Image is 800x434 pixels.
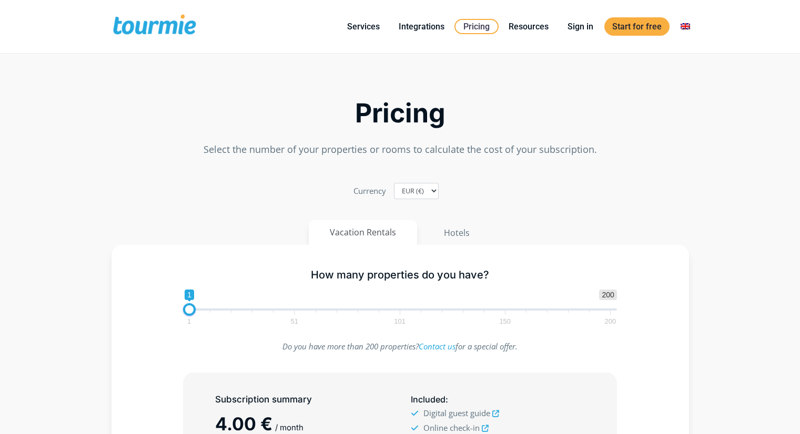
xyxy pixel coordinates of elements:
h5: : [411,393,584,406]
h5: How many properties do you have? [183,268,617,282]
a: Contact us [419,341,455,352]
span: / month [275,422,303,432]
a: Sign in [560,20,601,33]
span: 51 [289,319,300,324]
span: 200 [603,319,618,324]
span: 1 [185,290,194,300]
span: Included [411,394,445,405]
h2: Pricing [112,101,689,126]
span: 150 [498,319,512,324]
a: Start for free [604,17,670,36]
h5: Subscription summary [215,393,389,406]
a: Integrations [391,20,452,33]
p: Select the number of your properties or rooms to calculate the cost of your subscription. [112,142,689,157]
a: Pricing [454,19,499,34]
a: Resources [501,20,556,33]
span: Online check-in [423,422,480,433]
span: Digital guest guide [423,408,490,418]
p: Do you have more than 200 properties? for a special offer. [183,339,617,354]
label: Currency [353,184,386,198]
button: Hotels [422,220,491,245]
span: 200 [599,290,616,300]
button: Vacation Rentals [309,220,417,245]
a: Services [339,20,388,33]
span: 1 [186,319,193,324]
span: 101 [392,319,407,324]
